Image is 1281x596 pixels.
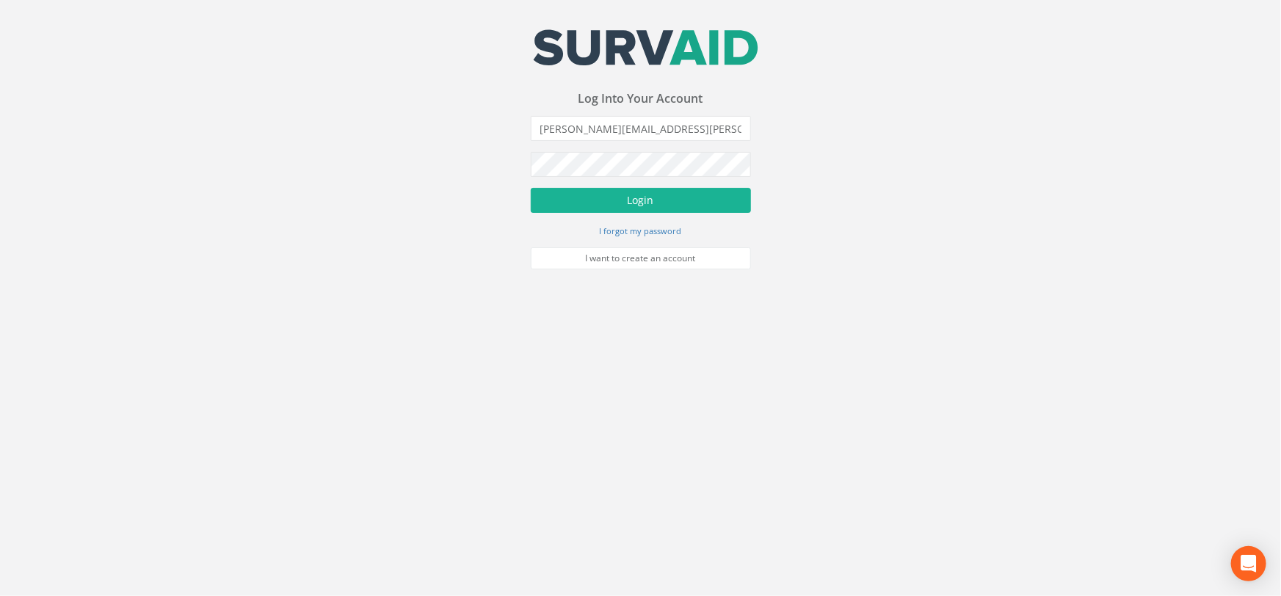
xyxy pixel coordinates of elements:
a: I want to create an account [531,247,751,269]
h3: Log Into Your Account [531,92,751,106]
button: Login [531,188,751,213]
small: I forgot my password [600,225,682,236]
input: Email [531,116,751,141]
div: Open Intercom Messenger [1231,546,1266,581]
a: I forgot my password [600,224,682,237]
